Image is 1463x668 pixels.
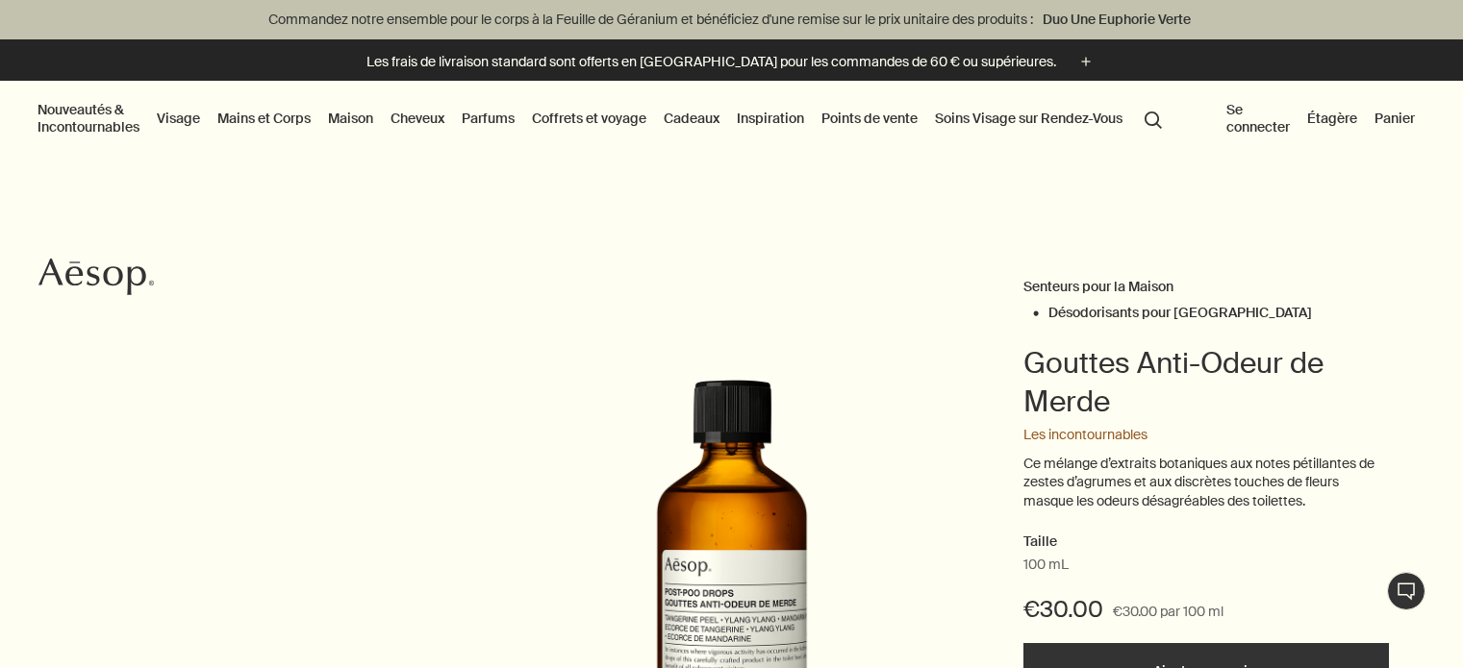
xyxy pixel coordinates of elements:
[34,253,159,306] a: Aesop
[931,106,1126,131] a: Soins Visage sur Rendez-Vous
[733,106,808,131] a: Inspiration
[366,52,1056,72] p: Les frais de livraison standard sont offerts en [GEOGRAPHIC_DATA] pour les commandes de 60 € ou s...
[458,106,518,131] a: Parfums
[1023,344,1389,421] h1: Gouttes Anti-Odeur de Merde
[1023,278,1173,286] a: Senteurs pour la Maison
[387,106,448,131] a: Cheveux
[818,106,921,131] button: Points de vente
[1023,455,1389,511] p: Ce mélange d’extraits botaniques aux notes pétillantes de zestes d’agrumes et aux discrètes touch...
[1136,100,1171,136] button: Lancer une recherche
[1023,531,1389,554] h2: Taille
[34,81,1213,158] nav: primary
[1023,556,1069,575] span: 100 mL
[19,10,1444,30] p: Commandez notre ensemble pour le corps à la Feuille de Géranium et bénéficiez d'une remise sur le...
[153,106,204,131] a: Visage
[1371,106,1419,131] button: Panier
[528,106,650,131] a: Coffrets et voyage
[324,106,377,131] a: Maison
[1223,97,1294,139] button: Se connecter
[366,51,1097,73] button: Les frais de livraison standard sont offerts en [GEOGRAPHIC_DATA] pour les commandes de 60 € ou s...
[1303,106,1361,131] a: Étagère
[660,106,723,131] a: Cadeaux
[1023,594,1103,625] span: €30.00
[1048,304,1312,312] a: Désodorisants pour [GEOGRAPHIC_DATA]
[34,97,143,139] button: Nouveautés & Incontournables
[1039,9,1195,30] a: Duo Une Euphorie Verte
[1223,81,1429,158] nav: supplementary
[214,106,315,131] a: Mains et Corps
[38,258,154,296] svg: Aesop
[1387,572,1425,610] button: Chat en direct
[1113,601,1223,624] span: €30.00 par 100 ml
